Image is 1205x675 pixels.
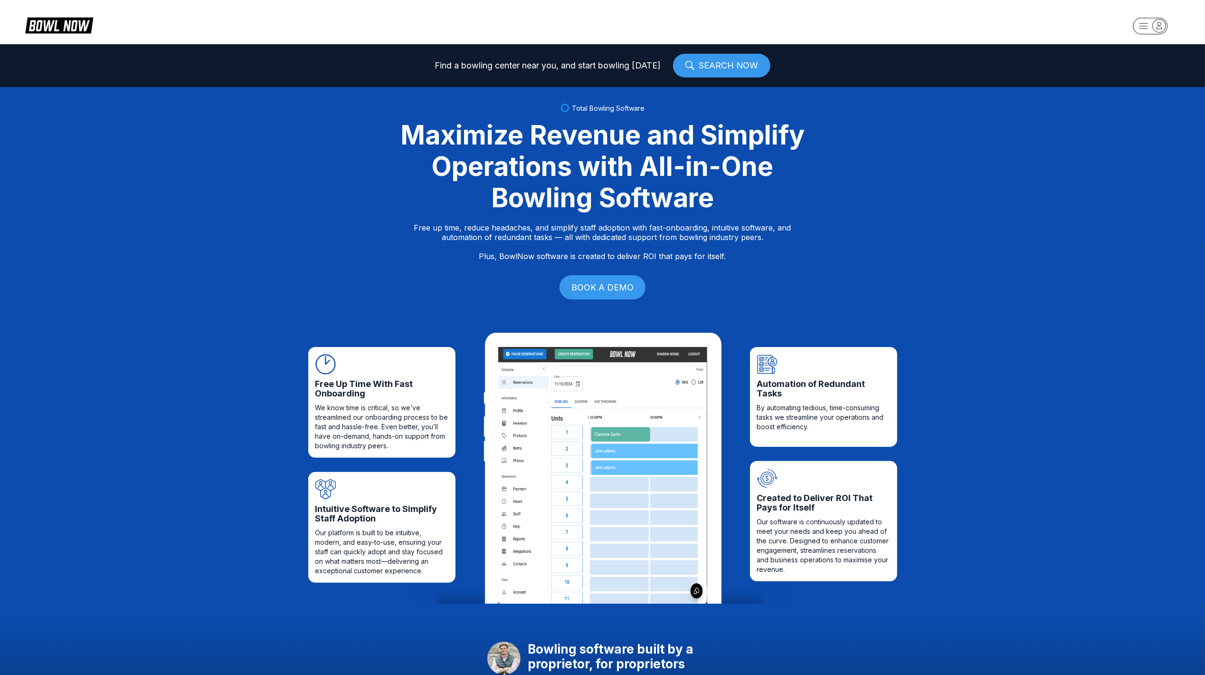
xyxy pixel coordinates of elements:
[673,54,770,77] a: SEARCH NOW
[757,493,890,512] span: Created to Deliver ROI That Pays for Itself
[315,504,448,523] span: Intuitive Software to Simplify Staff Adoption
[498,347,707,604] img: cimg.png
[757,379,890,398] span: Automation of Redundant Tasks
[560,275,645,299] a: BOOK A DEMO
[487,642,521,675] img: daniel-mowery
[315,528,448,576] span: Our platform is built to be intuitive, modern, and easy-to-use, ensuring your staff can quickly a...
[528,642,718,675] span: Bowling software built by a proprietor, for proprietors
[484,333,721,604] img: gif_ipad_frame.png
[757,517,890,574] span: Our software is continuously updated to meet your needs and keep you ahead of the curve. Designed...
[315,379,448,398] span: Free Up Time With Fast Onboarding
[757,403,890,432] span: By automating tedious, time-consuming tasks we streamline your operations and boost efficiency.
[435,61,661,70] span: Find a bowling center near you, and start bowling [DATE]
[572,104,645,112] span: Total Bowling Software
[414,223,791,261] p: Free up time, reduce headaches, and simplify staff adoption with fast-onboarding, intuitive softw...
[389,119,816,213] div: Maximize Revenue and Simplify Operations with All-in-One Bowling Software
[315,403,448,451] span: We know time is critical, so we’ve streamlined our onboarding process to be fast and hassle-free....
